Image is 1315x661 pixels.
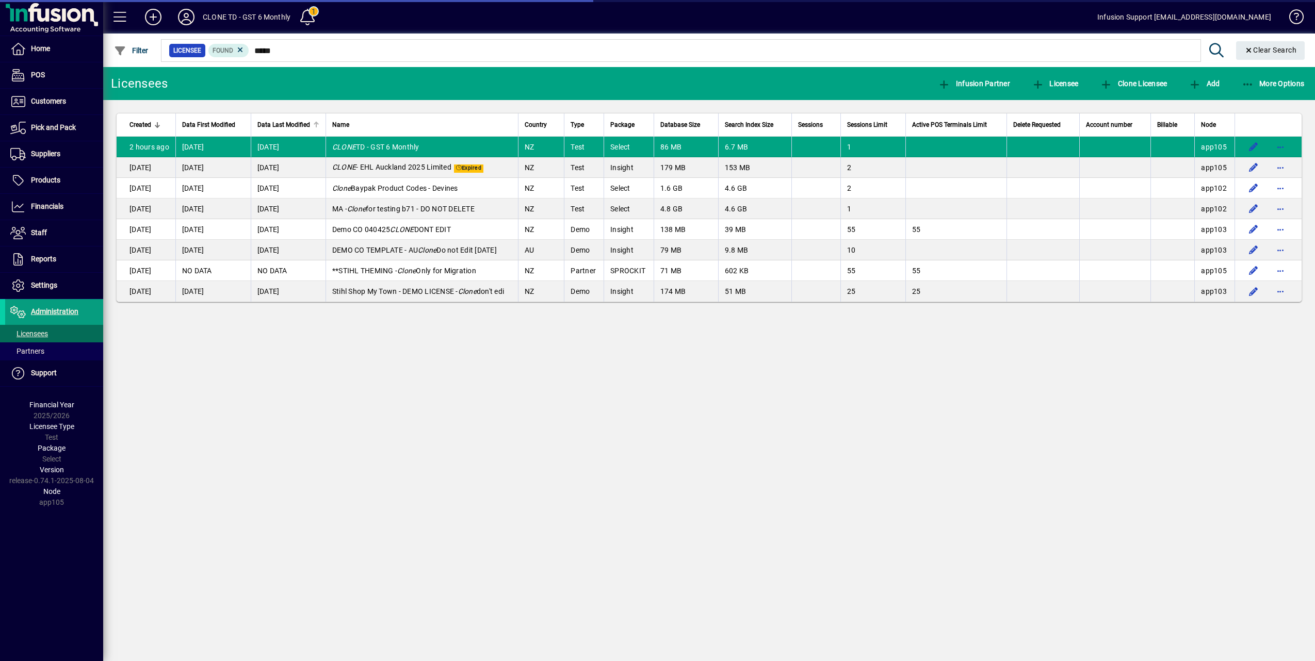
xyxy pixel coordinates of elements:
[604,178,654,199] td: Select
[1201,163,1227,172] span: app105.prod.infusionbusinesssoftware.com
[5,273,103,299] a: Settings
[1272,283,1289,300] button: More options
[654,240,718,260] td: 79 MB
[129,119,169,130] div: Created
[175,199,251,219] td: [DATE]
[175,260,251,281] td: NO DATA
[5,141,103,167] a: Suppliers
[31,97,66,105] span: Customers
[117,240,175,260] td: [DATE]
[332,184,351,192] em: Clone
[175,240,251,260] td: [DATE]
[5,89,103,114] a: Customers
[117,178,175,199] td: [DATE]
[175,178,251,199] td: [DATE]
[840,157,905,178] td: 2
[1201,143,1227,151] span: app105.prod.infusionbusinesssoftware.com
[5,220,103,246] a: Staff
[38,444,66,452] span: Package
[654,260,718,281] td: 71 MB
[604,240,654,260] td: Insight
[5,342,103,360] a: Partners
[213,47,233,54] span: Found
[1245,159,1262,176] button: Edit
[170,8,203,26] button: Profile
[117,157,175,178] td: [DATE]
[1100,79,1167,88] span: Clone Licensee
[725,119,786,130] div: Search Index Size
[1245,180,1262,196] button: Edit
[332,143,419,151] span: TD - GST 6 Monthly
[912,119,987,130] span: Active POS Terminals Limit
[173,45,201,56] span: Licensee
[564,240,604,260] td: Demo
[31,307,78,316] span: Administration
[1013,119,1061,130] span: Delete Requested
[332,163,356,171] em: CLONE
[564,137,604,157] td: Test
[571,119,584,130] span: Type
[604,281,654,302] td: Insight
[1245,221,1262,238] button: Edit
[518,281,564,302] td: NZ
[518,260,564,281] td: NZ
[251,178,326,199] td: [DATE]
[347,205,366,213] em: Clone
[43,487,60,495] span: Node
[31,176,60,184] span: Products
[798,119,834,130] div: Sessions
[718,260,792,281] td: 602 KB
[31,123,76,131] span: Pick and Pack
[718,240,792,260] td: 9.8 MB
[518,240,564,260] td: AU
[1245,201,1262,217] button: Edit
[604,137,654,157] td: Select
[31,369,57,377] span: Support
[1245,283,1262,300] button: Edit
[117,219,175,240] td: [DATE]
[1086,119,1132,130] span: Account number
[840,240,905,260] td: 10
[137,8,170,26] button: Add
[175,137,251,157] td: [DATE]
[1201,119,1216,130] span: Node
[1272,221,1289,238] button: More options
[5,168,103,193] a: Products
[175,281,251,302] td: [DATE]
[654,137,718,157] td: 86 MB
[251,157,326,178] td: [DATE]
[1201,225,1227,234] span: app103.prod.infusionbusinesssoftware.com
[1157,119,1188,130] div: Billable
[40,466,64,474] span: Version
[1272,201,1289,217] button: More options
[604,157,654,178] td: Insight
[257,119,310,130] span: Data Last Modified
[203,9,290,25] div: CLONE TD - GST 6 Monthly
[1097,9,1271,25] div: Infusion Support [EMAIL_ADDRESS][DOMAIN_NAME]
[31,71,45,79] span: POS
[1186,74,1222,93] button: Add
[1201,267,1227,275] span: app105.prod.infusionbusinesssoftware.com
[525,119,558,130] div: Country
[251,199,326,219] td: [DATE]
[798,119,823,130] span: Sessions
[31,281,57,289] span: Settings
[418,246,436,254] em: Clone
[571,119,597,130] div: Type
[604,260,654,281] td: SPROCKIT
[1242,79,1305,88] span: More Options
[718,199,792,219] td: 4.6 GB
[251,260,326,281] td: NO DATA
[1272,139,1289,155] button: More options
[1201,119,1228,130] div: Node
[458,287,477,295] em: Clone
[1201,184,1227,192] span: app102.prod.infusionbusinesssoftware.com
[1201,246,1227,254] span: app103.prod.infusionbusinesssoftware.com
[654,199,718,219] td: 4.8 GB
[1201,287,1227,295] span: app103.prod.infusionbusinesssoftware.com
[912,119,1000,130] div: Active POS Terminals Limit
[518,157,564,178] td: NZ
[840,219,905,240] td: 55
[718,219,792,240] td: 39 MB
[725,119,773,130] span: Search Index Size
